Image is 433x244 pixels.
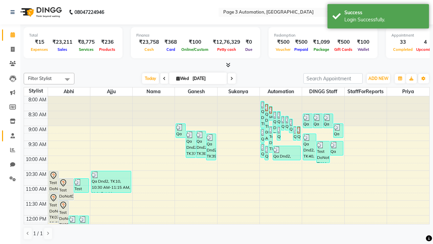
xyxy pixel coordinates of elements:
div: ₹368 [162,38,180,46]
div: Qa Dnd2, TK41, 09:40 AM-10:10 AM, Hair cut Below 12 years (Boy) [265,146,268,160]
span: Priya [387,87,429,96]
span: 1 / 1 [33,230,43,237]
span: Prepaid [293,47,310,52]
span: Automation [260,87,302,96]
span: Petty cash [215,47,238,52]
div: 11:30 AM [24,201,48,208]
div: Test DoNotDelete, TK09, 11:30 AM-12:30 PM, Hair Cut-Women [59,201,68,230]
div: 9:00 AM [27,126,48,133]
div: Test DoNotDelete, TK07, 11:15 AM-12:15 PM, Hair Cut-Women [49,194,59,222]
span: Sales [56,47,69,52]
div: Test DoNotDelete, TK08, 10:45 AM-11:30 AM, Hair Cut-Men [59,179,73,200]
span: Sukanya [218,87,259,96]
span: ADD NEW [368,76,388,81]
div: 8:30 AM [27,111,48,118]
div: 11:00 AM [24,186,48,193]
div: ₹500 [274,38,292,46]
div: 10:00 AM [24,156,48,163]
div: ₹23,211 [50,38,75,46]
div: Qa Dnd2, TK31, 09:00 AM-09:30 AM, Hair cut Below 12 years (Boy) [293,126,297,140]
div: Stylist [24,87,48,95]
div: undefined, TK16, 08:20 AM-08:50 AM, Hair cut Below 12 years (Boy) [269,106,272,120]
span: Ganesh [175,87,217,96]
div: Qa Dnd2, TK17, 08:15 AM-09:30 AM, Hair Cut By Expert-Men,Hair Cut-Men [265,104,268,140]
div: Test DoNotDelete, TK34, 09:00 AM-09:55 AM, Special Hair Wash- Men [269,126,272,152]
div: 8:00 AM [27,96,48,103]
span: Expenses [29,47,50,52]
input: 2025-09-03 [190,74,224,84]
div: ₹1,099 [310,38,333,46]
button: ADD NEW [367,74,390,83]
span: Card [165,47,177,52]
div: ₹236 [97,38,117,46]
span: DINGG Staff [302,87,344,96]
span: Products [97,47,117,52]
span: Online/Custom [180,47,210,52]
span: Cash [143,47,156,52]
div: ₹8,775 [75,38,97,46]
div: ₹500 [292,38,310,46]
div: Test DoNotDelete, TK12, 10:45 AM-11:15 AM, Hair Cut By Expert-Men [74,179,89,192]
input: Search Appointment [303,73,363,84]
div: Test DoNotDelete, TK14, 12:00 PM-12:45 PM, Hair Cut-Men [79,216,89,237]
div: Redemption [274,33,372,38]
div: 12:00 PM [25,216,48,223]
div: Total [29,33,117,38]
span: Voucher [274,47,292,52]
div: Qa Dnd2, TK22, 08:10 AM-09:05 AM, Special Hair Wash- Men [261,101,264,128]
div: Qa Dnd2, TK35, 09:30 AM-10:00 AM, Hair cut Below 12 years (Boy) [330,141,343,155]
div: Qa Dnd2, TK29, 09:00 AM-09:30 AM, Hair cut Below 12 years (Boy) [297,126,300,140]
span: StaffForReports [345,87,387,96]
div: ₹100 [354,38,372,46]
div: 9:30 AM [27,141,48,148]
div: Qa Dnd2, TK42, 09:40 AM-10:10 AM, Hair cut Below 12 years (Boy) [273,146,300,160]
div: ₹23,758 [136,38,162,46]
div: Qa Dnd2, TK23, 08:40 AM-09:10 AM, Hair Cut By Expert-Men [281,116,284,130]
span: Today [142,73,159,84]
div: Qa Dnd2, TK30, 09:00 AM-09:30 AM, Hair cut Below 12 years (Boy) [277,126,280,140]
span: Nama [133,87,175,96]
div: ₹0 [243,38,255,46]
span: Wed [175,76,190,81]
div: Qa Dnd2, TK40, 09:15 AM-10:10 AM, Special Hair Wash- Men [303,134,316,160]
div: 33 [391,38,414,46]
div: Qa Dnd2, TK28, 08:55 AM-09:25 AM, Hair cut Below 12 years (Boy) [334,124,343,138]
div: Qa Dnd2, TK20, 08:35 AM-09:05 AM, Hair Cut By Expert-Men [313,114,323,128]
span: Completed [391,47,414,52]
div: Qa Dnd2, TK37, 09:10 AM-10:05 AM, Special Hair Wash- Men [186,131,196,158]
div: Qa Dnd2, TK24, 08:40 AM-09:10 AM, Hair Cut By Expert-Men [285,116,289,130]
div: Qa Dnd2, TK32, 09:05 AM-09:35 AM, Hair cut Below 12 years (Boy) [261,129,264,143]
div: Test DoNotDelete, TK11, 09:30 AM-10:15 AM, Hair Cut-Men [317,141,329,163]
div: Qa Dnd2, TK10, 10:30 AM-11:15 AM, Hair Cut-Men [91,171,131,192]
span: Services [77,47,95,52]
div: Qa Dnd2, TK21, 08:35 AM-09:05 AM, Hair cut Below 12 years (Boy) [323,114,333,128]
span: Filter Stylist [28,76,52,81]
img: logo [17,3,64,22]
div: Qa Dnd2, TK36, 09:35 AM-10:05 AM, Hair Cut By Expert-Men [261,144,264,158]
div: Qa Dnd2, TK27, 08:55 AM-09:25 AM, Hair cut Below 12 years (Boy) [176,124,185,138]
span: Ajju [90,87,132,96]
span: Abhi [48,87,90,96]
span: Package [312,47,331,52]
div: Qa Dnd2, TK39, 09:15 AM-10:10 AM, Special Hair Wash- Men [206,134,216,160]
div: ₹12,76,329 [210,38,243,46]
div: Qa Dnd2, TK25, 08:45 AM-09:15 AM, Hair Cut By Expert-Men [289,119,293,133]
span: Due [244,47,254,52]
div: 10:30 AM [24,171,48,178]
div: ₹100 [180,38,210,46]
div: Qa Dnd2, TK26, 08:30 AM-09:15 AM, Hair Cut-Men [273,111,276,133]
span: Wallet [356,47,371,52]
div: Qa Dnd2, TK19, 08:35 AM-09:05 AM, Hair Cut By Expert-Men [303,114,313,128]
div: Test DoNotDelete, TK06, 10:30 AM-11:15 AM, Hair Cut-Men [49,171,59,192]
div: ₹15 [29,38,50,46]
div: Qa Dnd2, TK38, 09:10 AM-10:05 AM, Special Hair Wash- Men [196,131,206,158]
div: ₹500 [333,38,354,46]
b: 08047224946 [74,3,104,22]
div: Qa Dnd2, TK18, 08:30 AM-09:00 AM, Hair cut Below 12 years (Boy) [277,111,280,125]
div: Login Successfully. [344,16,424,23]
div: Success [344,9,424,16]
div: Finance [136,33,255,38]
span: Gift Cards [333,47,354,52]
